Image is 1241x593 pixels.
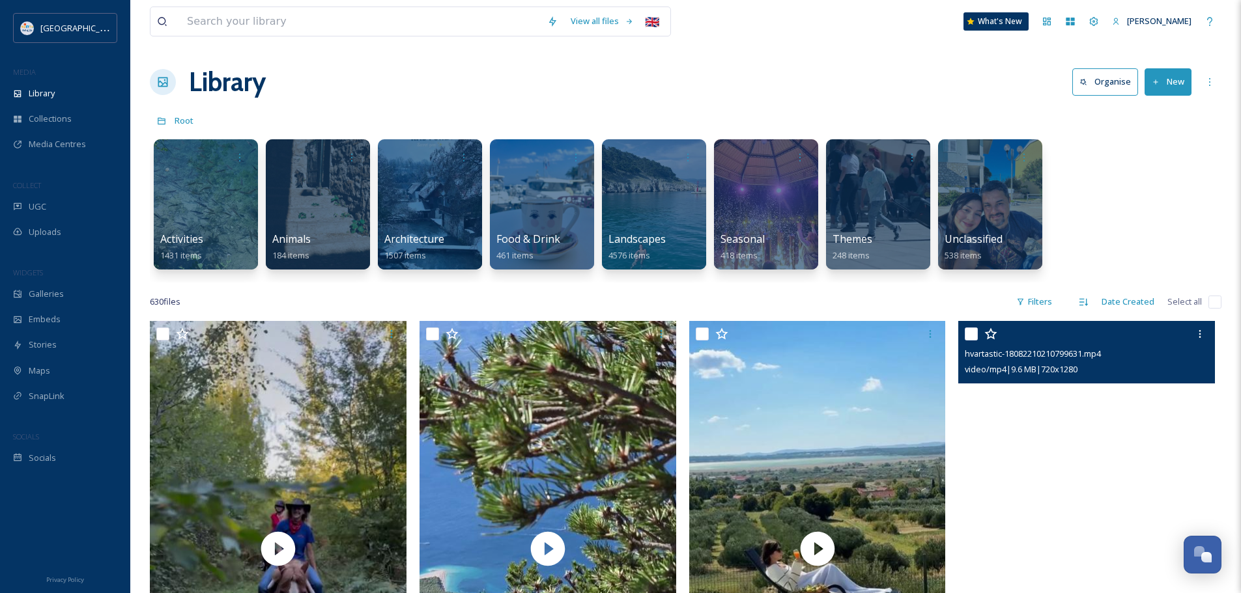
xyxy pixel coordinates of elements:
span: SnapLink [29,390,64,402]
span: UGC [29,200,46,213]
button: Open Chat [1184,536,1221,573]
span: [PERSON_NAME] [1127,15,1191,27]
a: Seasonal418 items [720,233,765,261]
a: Library [189,62,266,102]
span: 538 items [945,249,982,261]
span: 418 items [720,249,758,261]
input: Search your library [180,7,541,36]
span: [GEOGRAPHIC_DATA] [40,21,123,34]
span: MEDIA [13,67,36,77]
a: Food & Drink461 items [496,233,560,261]
a: Landscapes4576 items [608,233,666,261]
span: Activities [160,232,203,246]
span: Architecture [384,232,444,246]
button: Organise [1072,68,1138,95]
span: 4576 items [608,249,650,261]
div: Filters [1010,289,1059,314]
span: WIDGETS [13,268,43,277]
button: New [1145,68,1191,95]
a: Architecture1507 items [384,233,444,261]
span: Media Centres [29,138,86,150]
a: Animals184 items [272,233,311,261]
span: Unclassified [945,232,1003,246]
span: Uploads [29,226,61,238]
span: 1507 items [384,249,426,261]
span: COLLECT [13,180,41,190]
span: video/mp4 | 9.6 MB | 720 x 1280 [965,363,1077,375]
span: Collections [29,113,72,125]
span: Select all [1167,296,1202,308]
span: Themes [833,232,872,246]
span: hvartastic-18082210210799631.mp4 [965,348,1101,359]
span: 1431 items [160,249,202,261]
span: Privacy Policy [46,575,84,584]
a: View all files [564,8,640,34]
span: 248 items [833,249,870,261]
a: Themes248 items [833,233,872,261]
span: Socials [29,452,56,464]
span: Stories [29,338,57,351]
a: Root [175,113,193,128]
a: Privacy Policy [46,571,84,586]
a: What's New [963,12,1029,31]
span: Landscapes [608,232,666,246]
div: Date Created [1095,289,1161,314]
span: SOCIALS [13,432,39,441]
span: 461 items [496,249,534,261]
span: Root [175,115,193,126]
span: 630 file s [150,296,180,308]
div: 🇬🇧 [640,10,664,33]
span: Galleries [29,288,64,300]
a: [PERSON_NAME] [1105,8,1198,34]
span: Food & Drink [496,232,560,246]
img: HTZ_logo_EN.svg [21,21,34,34]
span: Library [29,87,55,100]
span: Seasonal [720,232,765,246]
span: Animals [272,232,311,246]
a: Unclassified538 items [945,233,1003,261]
span: 184 items [272,249,309,261]
span: Embeds [29,313,61,325]
a: Activities1431 items [160,233,203,261]
span: Maps [29,365,50,377]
